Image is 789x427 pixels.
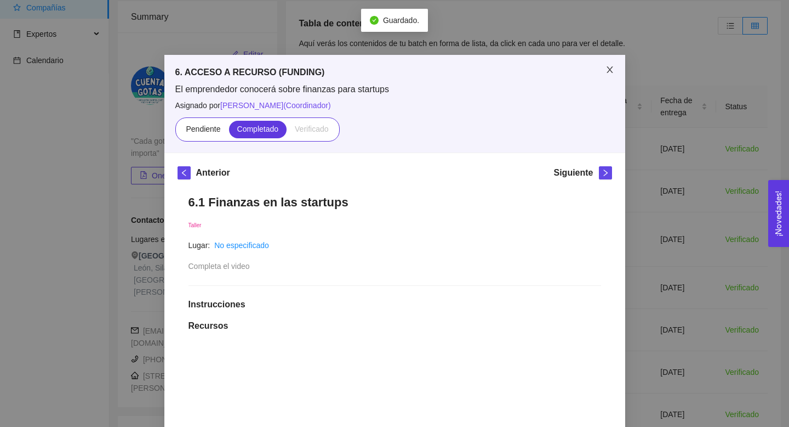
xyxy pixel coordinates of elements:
span: Guardado. [383,16,419,25]
span: Completa el video [188,262,250,271]
article: Lugar: [188,239,210,251]
h1: 6.1 Finanzas en las startups [188,195,601,210]
span: right [599,169,611,177]
span: left [178,169,190,177]
button: Open Feedback Widget [768,180,789,247]
button: right [599,166,612,179]
span: Pendiente [186,125,220,133]
h5: 6. ACCESO A RECURSO (FUNDING) [175,66,614,79]
h1: Recursos [188,321,601,332]
span: close [605,65,614,74]
a: No especificado [214,241,269,250]
h5: Siguiente [553,166,593,179]
button: left [178,166,191,179]
span: Taller [188,222,202,228]
span: Asignado por [175,99,614,111]
h5: Anterior [196,166,230,179]
button: Close [594,55,625,86]
span: El emprendedor conocerá sobre finanzas para startups [175,83,614,95]
h1: Instrucciones [188,299,601,310]
span: Completado [237,125,279,133]
span: check-circle [370,16,379,25]
span: Verificado [295,125,328,133]
span: [PERSON_NAME] ( Coordinador ) [220,101,331,110]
